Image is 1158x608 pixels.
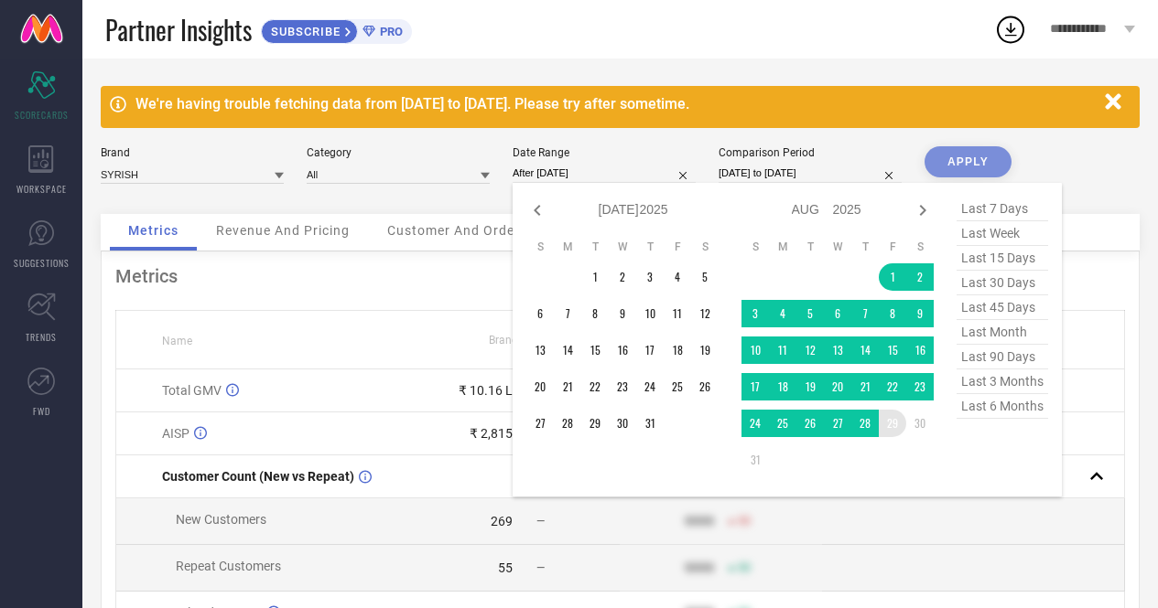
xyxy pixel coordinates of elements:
td: Thu Aug 21 2025 [851,373,879,400]
td: Tue Jul 29 2025 [581,410,609,437]
td: Wed Aug 27 2025 [824,410,851,437]
span: Revenue And Pricing [216,223,350,238]
th: Wednesday [824,240,851,254]
span: 50 [738,561,751,574]
div: We're having trouble fetching data from [DATE] to [DATE]. Please try after sometime. [135,95,1096,112]
td: Mon Jul 14 2025 [554,336,581,364]
span: SCORECARDS [15,108,69,122]
td: Sun Aug 31 2025 [741,446,769,474]
td: Thu Jul 31 2025 [636,410,664,437]
td: Fri Aug 29 2025 [879,410,906,437]
td: Mon Aug 11 2025 [769,336,796,364]
td: Mon Aug 25 2025 [769,410,796,437]
th: Tuesday [796,240,824,254]
td: Sun Aug 17 2025 [741,373,769,400]
td: Sat Jul 19 2025 [691,336,719,364]
div: 9999 [685,514,714,528]
td: Sat Aug 09 2025 [906,300,934,327]
a: SUBSCRIBEPRO [261,15,412,44]
span: Metrics [128,223,179,238]
div: 55 [498,560,513,575]
div: Category [307,146,490,159]
td: Tue Aug 05 2025 [796,300,824,327]
span: FWD [33,404,50,418]
span: Partner Insights [105,11,252,48]
span: New Customers [176,512,266,527]
td: Wed Jul 23 2025 [609,373,636,400]
td: Sun Jul 06 2025 [526,300,554,327]
th: Tuesday [581,240,609,254]
span: WORKSPACE [16,182,67,196]
div: 269 [491,514,513,528]
td: Tue Jul 01 2025 [581,263,609,291]
td: Tue Jul 15 2025 [581,336,609,364]
div: Next month [912,199,934,221]
th: Thursday [851,240,879,254]
th: Friday [879,240,906,254]
span: last month [957,320,1048,345]
td: Fri Aug 22 2025 [879,373,906,400]
td: Wed Aug 13 2025 [824,336,851,364]
th: Friday [664,240,691,254]
div: Metrics [115,265,1125,287]
th: Monday [769,240,796,254]
th: Wednesday [609,240,636,254]
span: last 30 days [957,271,1048,295]
td: Sat Jul 12 2025 [691,300,719,327]
td: Wed Jul 02 2025 [609,263,636,291]
td: Thu Aug 07 2025 [851,300,879,327]
th: Sunday [526,240,554,254]
span: last week [957,221,1048,246]
td: Sat Jul 05 2025 [691,263,719,291]
th: Thursday [636,240,664,254]
td: Sat Jul 26 2025 [691,373,719,400]
input: Select comparison period [719,164,902,183]
span: SUBSCRIBE [262,25,345,38]
td: Mon Jul 07 2025 [554,300,581,327]
td: Mon Aug 04 2025 [769,300,796,327]
td: Wed Aug 06 2025 [824,300,851,327]
td: Wed Jul 09 2025 [609,300,636,327]
td: Sat Aug 23 2025 [906,373,934,400]
span: last 7 days [957,197,1048,221]
td: Fri Jul 18 2025 [664,336,691,364]
td: Wed Jul 16 2025 [609,336,636,364]
span: — [536,561,545,574]
div: ₹ 2,815 [470,426,513,441]
td: Fri Jul 11 2025 [664,300,691,327]
td: Wed Jul 30 2025 [609,410,636,437]
span: Repeat Customers [176,559,281,573]
span: last 6 months [957,394,1048,419]
td: Tue Jul 08 2025 [581,300,609,327]
th: Sunday [741,240,769,254]
span: Name [162,335,192,347]
span: 50 [738,515,751,528]
td: Sun Aug 03 2025 [741,300,769,327]
td: Sun Aug 24 2025 [741,410,769,437]
div: Previous month [526,199,548,221]
td: Thu Jul 24 2025 [636,373,664,400]
td: Sat Aug 16 2025 [906,336,934,364]
span: AISP [162,426,189,441]
span: Customer And Orders [387,223,527,238]
td: Mon Jul 21 2025 [554,373,581,400]
td: Thu Jul 17 2025 [636,336,664,364]
td: Tue Aug 26 2025 [796,410,824,437]
th: Monday [554,240,581,254]
div: 9999 [685,560,714,575]
th: Saturday [691,240,719,254]
td: Sun Jul 13 2025 [526,336,554,364]
td: Sat Aug 02 2025 [906,263,934,291]
td: Sun Jul 20 2025 [526,373,554,400]
td: Fri Aug 01 2025 [879,263,906,291]
td: Fri Aug 15 2025 [879,336,906,364]
span: last 45 days [957,295,1048,320]
span: last 15 days [957,246,1048,271]
td: Mon Jul 28 2025 [554,410,581,437]
td: Fri Jul 04 2025 [664,263,691,291]
span: Brand Value [489,334,549,347]
td: Thu Aug 28 2025 [851,410,879,437]
td: Tue Jul 22 2025 [581,373,609,400]
div: Brand [101,146,284,159]
input: Select date range [513,164,696,183]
